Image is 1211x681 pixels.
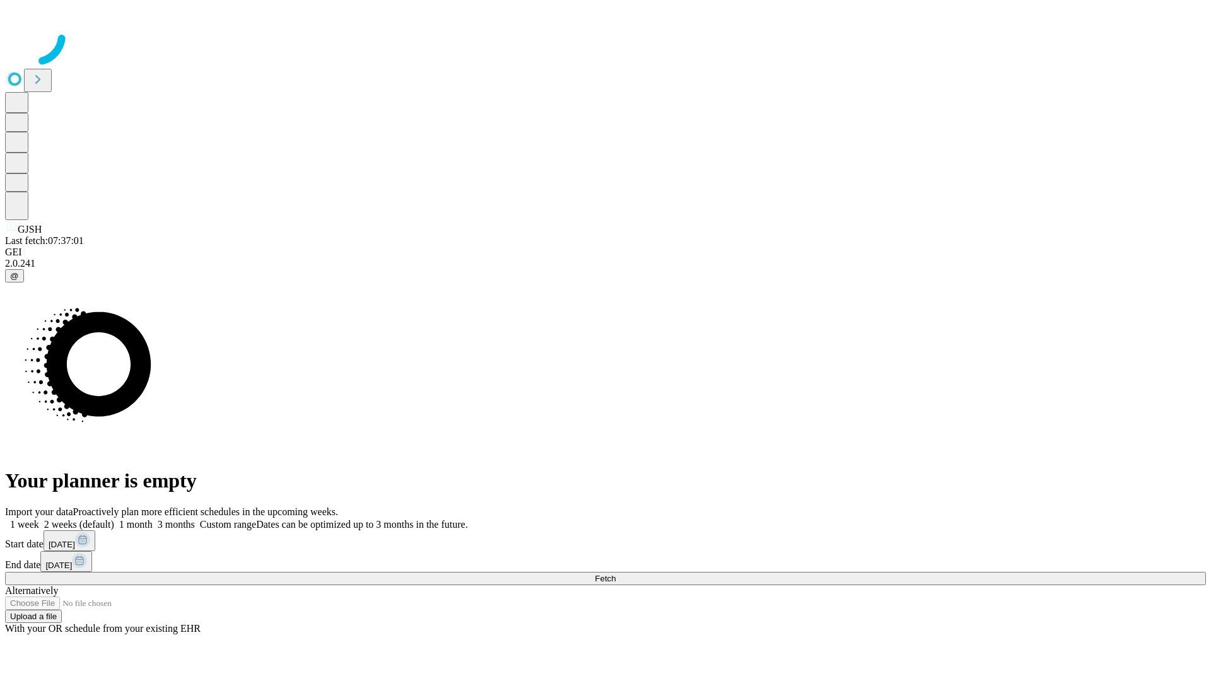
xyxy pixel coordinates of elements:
[5,530,1206,551] div: Start date
[18,224,42,235] span: GJSH
[5,469,1206,492] h1: Your planner is empty
[5,258,1206,269] div: 2.0.241
[5,247,1206,258] div: GEI
[200,519,256,530] span: Custom range
[10,519,39,530] span: 1 week
[73,506,338,517] span: Proactively plan more efficient schedules in the upcoming weeks.
[5,551,1206,572] div: End date
[45,561,72,570] span: [DATE]
[119,519,153,530] span: 1 month
[256,519,467,530] span: Dates can be optimized up to 3 months in the future.
[5,610,62,623] button: Upload a file
[5,269,24,282] button: @
[595,574,616,583] span: Fetch
[5,235,84,246] span: Last fetch: 07:37:01
[5,572,1206,585] button: Fetch
[40,551,92,572] button: [DATE]
[44,519,114,530] span: 2 weeks (default)
[49,540,75,549] span: [DATE]
[10,271,19,281] span: @
[5,585,58,596] span: Alternatively
[158,519,195,530] span: 3 months
[44,530,95,551] button: [DATE]
[5,623,201,634] span: With your OR schedule from your existing EHR
[5,506,73,517] span: Import your data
